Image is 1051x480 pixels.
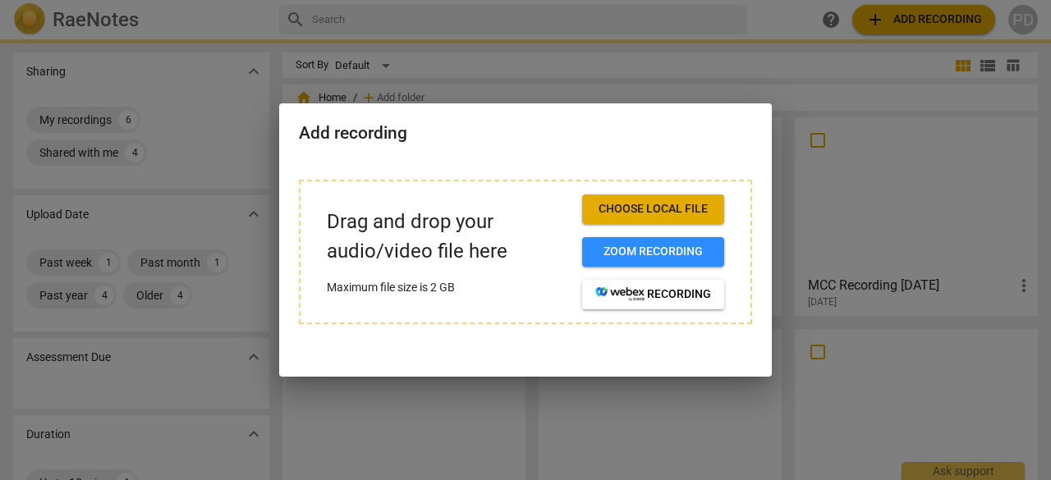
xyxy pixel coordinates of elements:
[582,280,724,309] button: recording
[327,279,569,296] p: Maximum file size is 2 GB
[595,244,711,260] span: Zoom recording
[327,208,569,265] p: Drag and drop your audio/video file here
[582,237,724,267] button: Zoom recording
[595,201,711,217] span: Choose local file
[595,286,711,303] span: recording
[582,194,724,224] button: Choose local file
[299,123,752,144] h2: Add recording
